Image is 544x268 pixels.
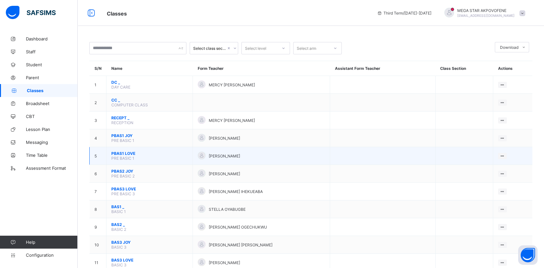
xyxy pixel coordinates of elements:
[111,222,188,227] span: BAS2 _
[111,102,148,107] span: COMPUTER CLASS
[90,218,106,236] td: 9
[457,14,515,17] span: [EMAIL_ADDRESS][DOMAIN_NAME]
[500,45,518,50] span: Download
[209,136,240,141] span: [PERSON_NAME]
[111,209,126,214] span: BASIC 1
[90,112,106,129] td: 3
[111,204,188,209] span: BAS1 _
[111,98,188,102] span: CC _
[106,61,193,76] th: Name
[209,225,267,230] span: [PERSON_NAME] OGECHUKWU
[111,258,188,263] span: BAS3 LOVE
[111,80,188,85] span: DC _
[90,165,106,183] td: 6
[111,156,134,161] span: PRE BASIC 1
[111,245,127,250] span: BASIC 3
[493,61,533,76] th: Actions
[90,129,106,147] td: 4
[90,94,106,112] td: 2
[111,138,134,143] span: PRE BASIC 1
[26,140,78,145] span: Messaging
[90,76,106,94] td: 1
[297,42,316,54] div: Select arm
[209,242,272,247] span: [PERSON_NAME] [PERSON_NAME]
[435,61,493,76] th: Class Section
[209,154,240,158] span: [PERSON_NAME]
[111,85,130,90] span: DAY CARE
[111,151,188,156] span: PBAS1 LOVE
[209,189,263,194] span: [PERSON_NAME] IHEKUEABA
[26,101,78,106] span: Broadsheet
[26,127,78,132] span: Lesson Plan
[90,147,106,165] td: 5
[245,42,266,54] div: Select level
[111,227,126,232] span: BASIC 2
[330,61,435,76] th: Assistant Form Teacher
[26,153,78,158] span: Time Table
[90,236,106,254] td: 10
[107,10,127,17] span: Classes
[438,8,528,18] div: MEGA STARAKPOVOFENE
[193,61,330,76] th: Form Teacher
[111,115,188,120] span: RECEPT _
[209,260,240,265] span: [PERSON_NAME]
[209,118,255,123] span: MERCY [PERSON_NAME]
[111,187,188,191] span: PBAS3 LOVE
[111,240,188,245] span: BAS3 JOY
[111,263,127,267] span: BASIC 3
[26,36,78,41] span: Dashboard
[26,114,78,119] span: CBT
[26,166,78,171] span: Assessment Format
[6,6,56,19] img: safsims
[26,75,78,80] span: Parent
[90,200,106,218] td: 8
[26,252,77,258] span: Configuration
[518,245,538,265] button: Open asap
[27,88,78,93] span: Classes
[26,240,77,245] span: Help
[111,174,135,178] span: PRE BASIC 2
[111,191,135,196] span: PRE BASIC 3
[457,8,515,13] span: MEGA STAR AKPOVOFENE
[26,62,78,67] span: Student
[111,169,188,174] span: PBAS2 JOY
[209,82,255,87] span: MERCY [PERSON_NAME]
[209,207,246,212] span: STELLA OYABUGBE
[209,171,240,176] span: [PERSON_NAME]
[90,183,106,200] td: 7
[193,46,226,51] div: Select class section
[26,49,78,54] span: Staff
[90,61,106,76] th: S/N
[111,133,188,138] span: PBAS1 JOY
[111,120,133,125] span: RECEPTION
[377,11,431,16] span: session/term information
